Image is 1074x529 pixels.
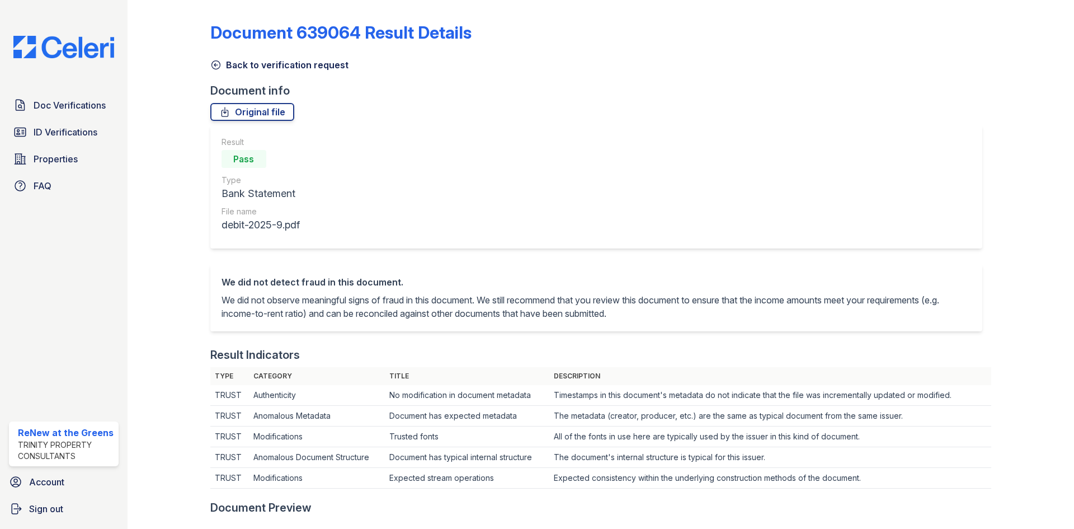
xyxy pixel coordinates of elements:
iframe: chat widget [1027,484,1063,518]
td: All of the fonts in use here are typically used by the issuer in this kind of document. [549,427,991,447]
td: Authenticity [249,385,384,406]
td: Anomalous Metadata [249,406,384,427]
div: ReNew at the Greens [18,426,114,439]
a: Back to verification request [210,58,348,72]
img: CE_Logo_Blue-a8612792a0a2168367f1c8372b55b34899dd931a85d93a1a3d3e32e68fde9ad4.png [4,36,123,58]
a: Properties [9,148,119,170]
div: File name [222,206,300,217]
div: Document Preview [210,500,312,516]
div: Result Indicators [210,347,300,363]
div: Pass [222,150,266,168]
a: Document 639064 Result Details [210,22,472,43]
div: We did not detect fraud in this document. [222,275,971,289]
div: debit-2025-9.pdf [222,217,300,233]
td: The metadata (creator, producer, etc.) are the same as typical document from the same issuer. [549,406,991,427]
td: TRUST [210,468,249,489]
p: We did not observe meaningful signs of fraud in this document. We still recommend that you review... [222,293,971,320]
a: Original file [210,103,294,121]
th: Title [385,367,549,385]
div: Document info [210,83,991,99]
td: TRUST [210,385,249,406]
td: Trusted fonts [385,427,549,447]
span: ID Verifications [34,125,97,139]
div: Bank Statement [222,186,300,202]
a: ID Verifications [9,121,119,143]
span: Sign out [29,502,63,516]
td: Expected consistency within the underlying construction methods of the document. [549,468,991,489]
a: Doc Verifications [9,94,119,116]
a: FAQ [9,175,119,197]
td: Document has expected metadata [385,406,549,427]
span: Properties [34,152,78,166]
span: Doc Verifications [34,99,106,112]
td: TRUST [210,447,249,468]
td: Anomalous Document Structure [249,447,384,468]
td: Modifications [249,468,384,489]
span: FAQ [34,179,51,193]
div: Trinity Property Consultants [18,439,114,462]
th: Type [210,367,249,385]
td: Timestamps in this document's metadata do not indicate that the file was incrementally updated or... [549,385,991,406]
div: Type [222,175,300,186]
td: Expected stream operations [385,468,549,489]
span: Account [29,475,64,489]
td: TRUST [210,427,249,447]
td: The document's internal structure is typical for this issuer. [549,447,991,468]
th: Description [549,367,991,385]
td: Document has typical internal structure [385,447,549,468]
a: Account [4,471,123,493]
td: No modification in document metadata [385,385,549,406]
th: Category [249,367,384,385]
div: Result [222,137,300,148]
a: Sign out [4,498,123,520]
td: TRUST [210,406,249,427]
td: Modifications [249,427,384,447]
